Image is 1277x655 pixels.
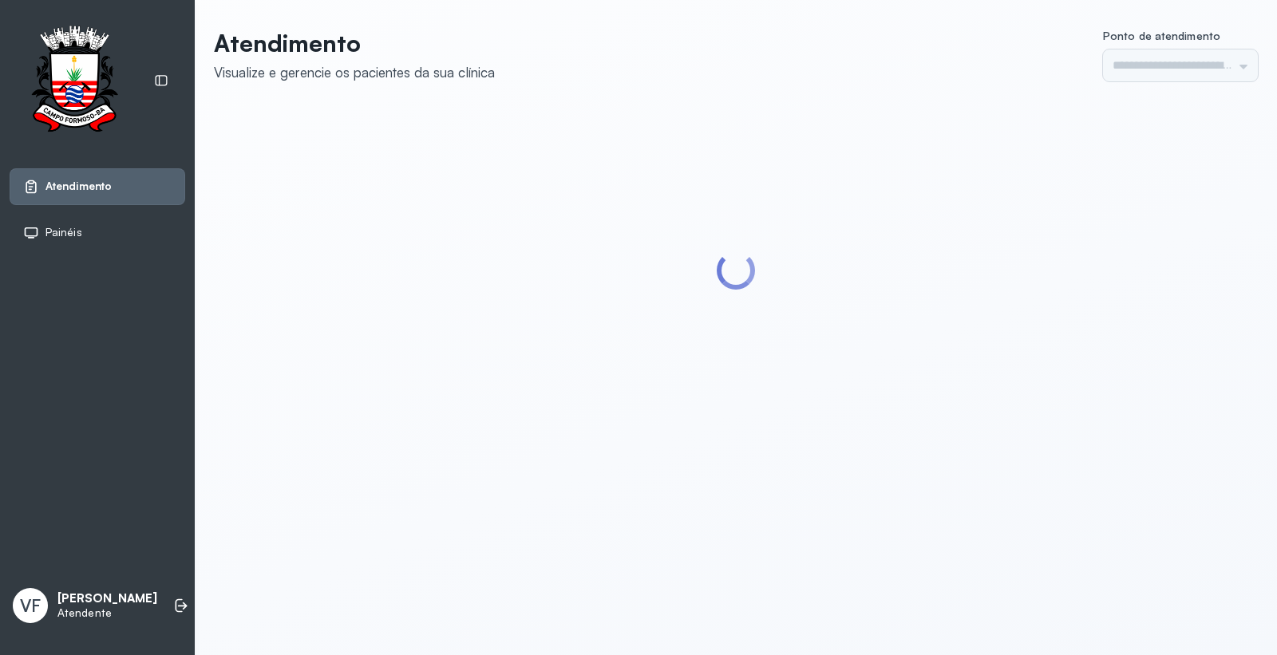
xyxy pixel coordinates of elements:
[57,591,157,606] p: [PERSON_NAME]
[214,64,495,81] div: Visualize e gerencie os pacientes da sua clínica
[45,226,82,239] span: Painéis
[1103,29,1220,42] span: Ponto de atendimento
[17,26,132,136] img: Logotipo do estabelecimento
[45,180,112,193] span: Atendimento
[57,606,157,620] p: Atendente
[23,179,172,195] a: Atendimento
[214,29,495,57] p: Atendimento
